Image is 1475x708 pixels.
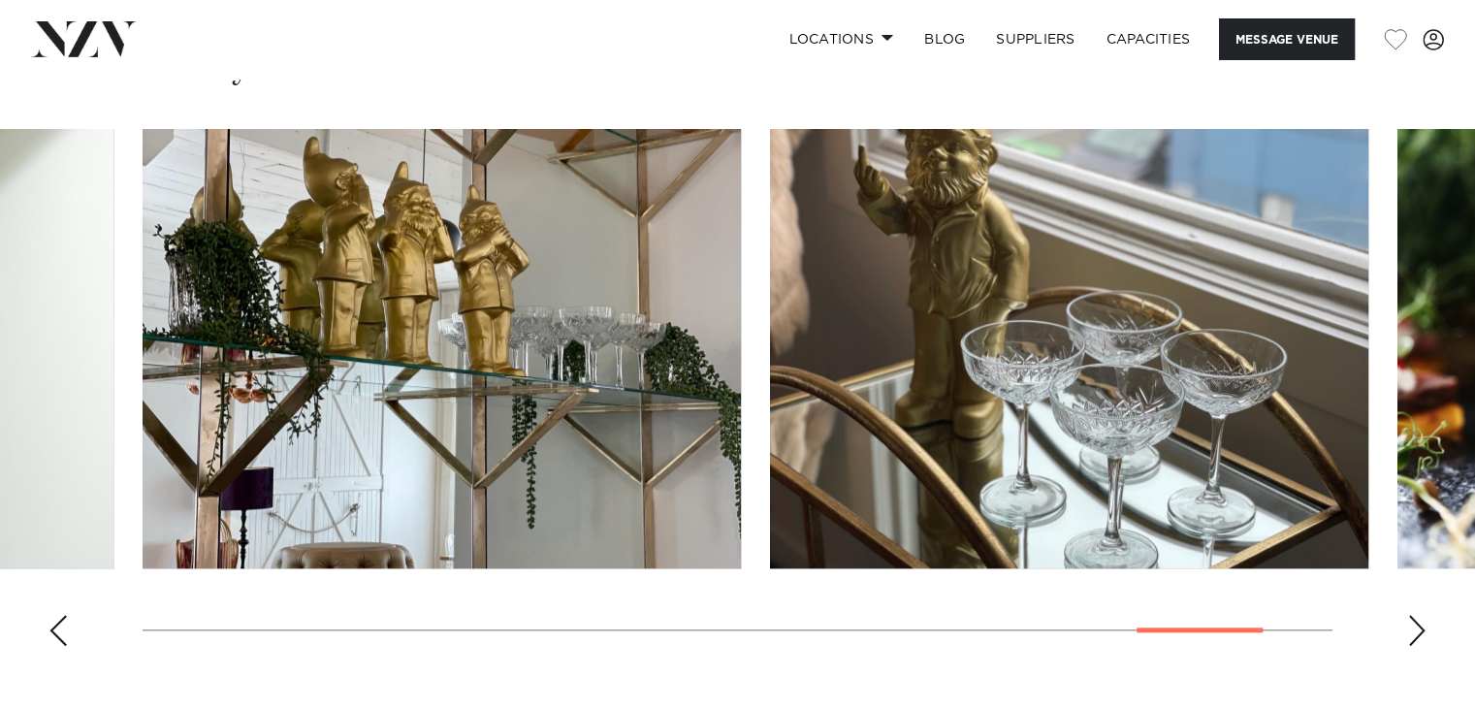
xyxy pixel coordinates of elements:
a: Capacities [1091,18,1206,60]
swiper-slide: 16 / 18 [143,129,741,568]
swiper-slide: 17 / 18 [770,129,1368,568]
button: Message Venue [1219,18,1355,60]
a: Locations [773,18,909,60]
img: nzv-logo.png [31,21,137,56]
a: BLOG [909,18,980,60]
a: SUPPLIERS [980,18,1090,60]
